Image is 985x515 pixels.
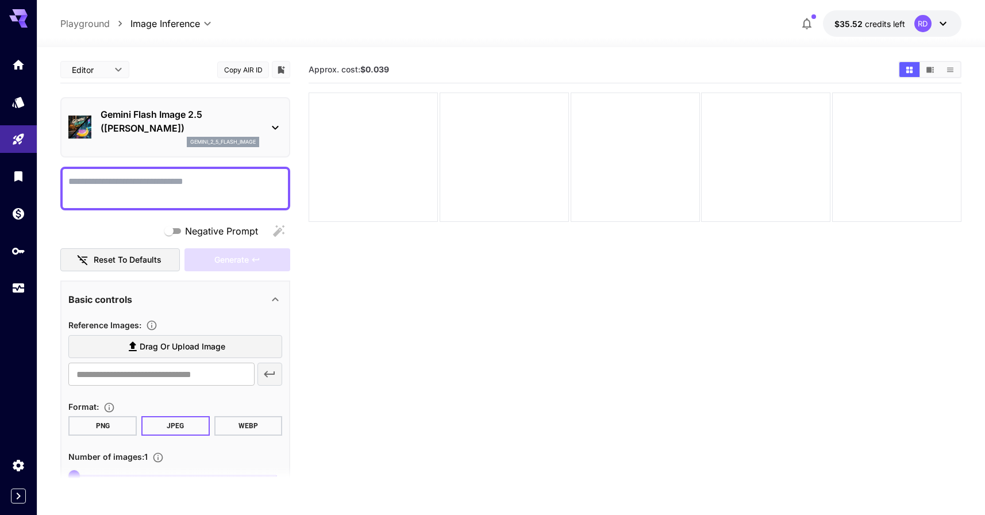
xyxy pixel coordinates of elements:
[217,62,269,78] button: Copy AIR ID
[72,64,107,76] span: Editor
[11,489,26,504] button: Expand sidebar
[823,10,961,37] button: $35.52161RD
[99,402,120,413] button: Choose the file format for the output image.
[68,452,148,462] span: Number of images : 1
[11,206,25,221] div: Wallet
[898,61,961,78] div: Show media in grid viewShow media in video viewShow media in list view
[11,169,25,183] div: Library
[834,19,865,29] span: $35.52
[148,452,168,463] button: Specify how many images to generate in a single request. Each image generation will be charged se...
[276,63,286,76] button: Add to library
[130,17,200,30] span: Image Inference
[11,281,25,295] div: Usage
[68,103,282,152] div: Gemini Flash Image 2.5 ([PERSON_NAME])gemini_2_5_flash_image
[940,62,960,77] button: Show media in list view
[834,18,905,30] div: $35.52161
[60,248,180,272] button: Reset to defaults
[60,17,130,30] nav: breadcrumb
[11,132,25,147] div: Playground
[68,416,137,436] button: PNG
[68,335,282,359] label: Drag or upload image
[101,107,259,135] p: Gemini Flash Image 2.5 ([PERSON_NAME])
[68,286,282,313] div: Basic controls
[309,64,389,74] span: Approx. cost:
[920,62,940,77] button: Show media in video view
[185,224,258,238] span: Negative Prompt
[914,15,932,32] div: RD
[60,17,110,30] a: Playground
[360,64,389,74] b: $0.039
[140,340,225,354] span: Drag or upload image
[11,244,25,258] div: API Keys
[214,416,283,436] button: WEBP
[68,293,132,306] p: Basic controls
[141,416,210,436] button: JPEG
[190,138,256,146] p: gemini_2_5_flash_image
[141,320,162,331] button: Upload a reference image to guide the result. This is needed for Image-to-Image or Inpainting. Su...
[865,19,905,29] span: credits left
[11,95,25,109] div: Models
[11,57,25,72] div: Home
[11,458,25,472] div: Settings
[68,402,99,412] span: Format :
[899,62,919,77] button: Show media in grid view
[68,320,141,330] span: Reference Images :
